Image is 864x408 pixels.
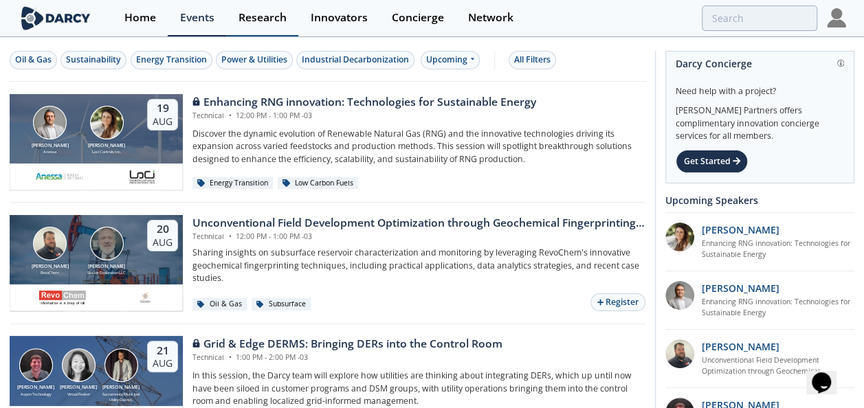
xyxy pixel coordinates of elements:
div: [PERSON_NAME] [29,142,71,150]
div: Virtual Peaker [57,392,100,397]
div: Loci Controls Inc. [85,149,128,155]
div: Events [180,12,214,23]
div: Industrial Decarbonization [302,54,409,66]
div: Low Carbon Fuels [278,177,358,190]
img: 2k2ez1SvSiOh3gKHmcgF [665,339,694,368]
div: Sacramento Municipal Utility District. [100,392,142,403]
div: Energy Transition [136,54,207,66]
img: Amir Akbari [33,106,67,139]
p: In this session, the Darcy team will explore how utilities are thinking about integrating DERs, w... [192,370,645,407]
div: Aug [153,115,173,128]
div: Technical 12:00 PM - 1:00 PM -03 [192,231,645,242]
img: logo-wide.svg [19,6,93,30]
button: Power & Utilities [216,51,293,69]
div: Technical 1:00 PM - 2:00 PM -03 [192,352,502,363]
div: Get Started [676,150,748,173]
div: [PERSON_NAME] [85,263,128,271]
div: Energy Transition [192,177,273,190]
img: Nicole Neff [90,106,124,139]
div: Sinclair Exploration LLC [85,270,128,275]
img: Bob Aylsworth [33,227,67,260]
span: • [226,231,234,241]
div: [PERSON_NAME] [29,263,71,271]
div: Innovators [311,12,368,23]
a: Enhancing RNG innovation: Technologies for Sustainable Energy [702,297,855,319]
a: Amir Akbari [PERSON_NAME] Anessa Nicole Neff [PERSON_NAME] Loci Controls Inc. 19 Aug Enhancing RN... [10,94,645,190]
iframe: chat widget [806,353,850,394]
img: Profile [827,8,846,27]
div: Anessa [29,149,71,155]
p: [PERSON_NAME] [702,339,779,354]
div: 21 [153,344,173,358]
p: Sharing insights on subsurface reservoir characterization and monitoring by leveraging RevoChem's... [192,247,645,284]
a: Enhancing RNG innovation: Technologies for Sustainable Energy [702,238,855,260]
a: Unconventional Field Development Optimization through Geochemical Fingerprinting Technology [702,355,855,377]
button: Oil & Gas [10,51,57,69]
button: Register [590,293,645,312]
img: Brenda Chew [62,348,96,382]
div: RevoChem [29,270,71,275]
div: Subsurface [252,298,311,310]
div: [PERSON_NAME] [85,142,128,150]
div: Need help with a project? [676,76,844,98]
img: 2b793097-40cf-4f6d-9bc3-4321a642668f [127,168,157,185]
div: [PERSON_NAME] [57,384,100,392]
img: ovintiv.com.png [137,289,155,306]
div: All Filters [514,54,551,66]
div: Upcoming Speakers [665,188,854,212]
p: Discover the dynamic evolution of Renewable Natural Gas (RNG) and the innovative technologies dri... [192,128,645,166]
div: Network [468,12,513,23]
button: Energy Transition [131,51,212,69]
div: Grid & Edge DERMS: Bringing DERs into the Control Room [192,336,502,352]
div: Sustainability [66,54,121,66]
input: Advanced Search [702,5,817,31]
div: Upcoming [421,51,480,69]
p: [PERSON_NAME] [702,223,779,237]
div: Aspen Technology [14,392,57,397]
div: [PERSON_NAME] [100,384,142,392]
div: Aug [153,236,173,249]
img: information.svg [837,60,845,67]
div: Research [239,12,287,23]
img: Jonathan Curtis [19,348,53,382]
div: Home [124,12,156,23]
div: Concierge [392,12,444,23]
img: 551440aa-d0f4-4a32-b6e2-e91f2a0781fe [35,168,83,185]
img: revochem.com.png [38,289,87,306]
div: Aug [153,357,173,370]
div: Technical 12:00 PM - 1:00 PM -03 [192,111,536,122]
div: [PERSON_NAME] [14,384,57,392]
div: Oil & Gas [192,298,247,310]
div: Enhancing RNG innovation: Technologies for Sustainable Energy [192,94,536,111]
a: Bob Aylsworth [PERSON_NAME] RevoChem John Sinclair [PERSON_NAME] Sinclair Exploration LLC 20 Aug ... [10,215,645,311]
button: Sustainability [60,51,126,69]
div: 19 [153,102,173,115]
div: Power & Utilities [221,54,287,66]
img: John Sinclair [90,227,124,260]
div: [PERSON_NAME] Partners offers complimentary innovation concierge services for all members. [676,98,844,143]
div: Unconventional Field Development Optimization through Geochemical Fingerprinting Technology [192,215,645,231]
button: Industrial Decarbonization [296,51,414,69]
img: Yevgeniy Postnov [104,348,138,382]
img: 737ad19b-6c50-4cdf-92c7-29f5966a019e [665,223,694,251]
span: • [226,352,234,362]
p: [PERSON_NAME] [702,281,779,295]
div: Oil & Gas [15,54,52,66]
span: • [226,111,234,120]
img: 1fdb2308-3d70-46db-bc64-f6eabefcce4d [665,281,694,310]
div: 20 [153,223,173,236]
div: Darcy Concierge [676,52,844,76]
button: All Filters [509,51,556,69]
